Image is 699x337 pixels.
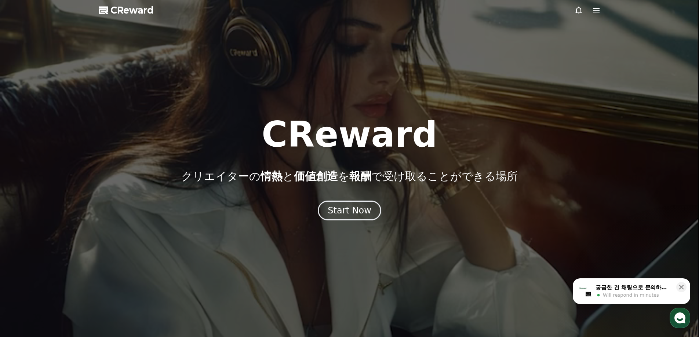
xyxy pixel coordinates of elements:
button: Start Now [318,201,381,220]
span: 報酬 [349,170,371,183]
p: クリエイターの と を で受け取ることができる場所 [181,170,518,183]
span: CReward [110,4,154,16]
div: Start Now [328,205,371,216]
a: CReward [99,4,154,16]
span: 情熱 [261,170,283,183]
span: 価値創造 [294,170,338,183]
a: Start Now [318,208,381,215]
h1: CReward [262,117,437,152]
